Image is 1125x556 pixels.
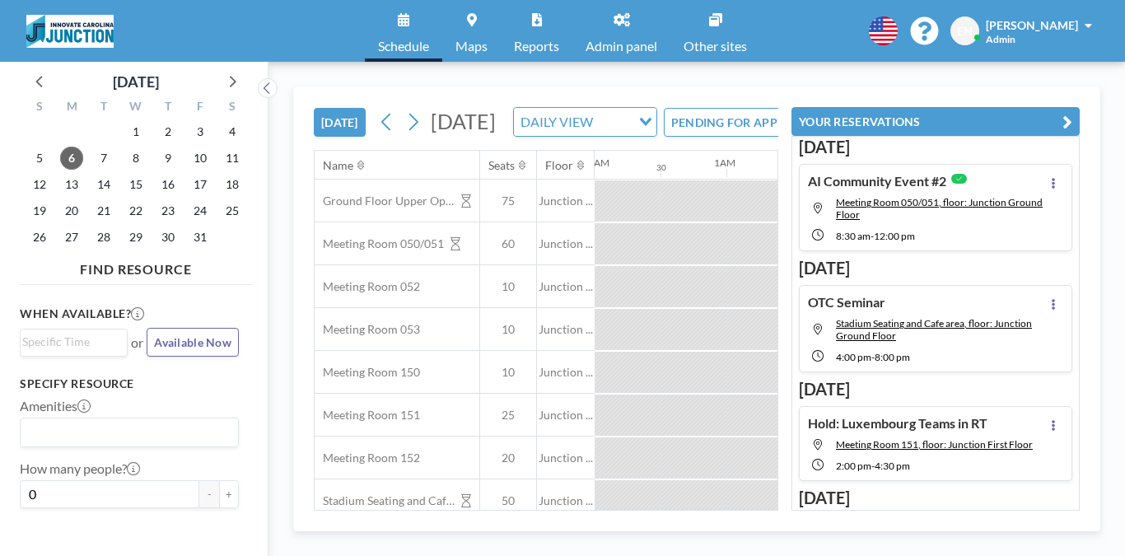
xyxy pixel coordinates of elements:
[60,226,83,249] span: Monday, October 27, 2025
[808,294,885,311] h4: OTC Seminar
[315,451,420,465] span: Meeting Room 152
[836,230,871,242] span: 8:30 AM
[221,199,244,222] span: Saturday, October 25, 2025
[154,335,231,349] span: Available Now
[957,24,973,39] span: EN
[28,173,51,196] span: Sunday, October 12, 2025
[221,147,244,170] span: Saturday, October 11, 2025
[28,147,51,170] span: Sunday, October 5, 2025
[189,147,212,170] span: Friday, October 10, 2025
[189,199,212,222] span: Friday, October 24, 2025
[656,162,666,173] div: 30
[480,408,536,423] span: 25
[986,33,1015,45] span: Admin
[92,173,115,196] span: Tuesday, October 14, 2025
[836,317,1032,342] span: Stadium Seating and Cafe area, floor: Junction Ground Floor
[537,236,595,251] span: Junction ...
[314,108,366,137] button: [DATE]
[131,334,143,351] span: or
[28,199,51,222] span: Sunday, October 19, 2025
[799,258,1072,278] h3: [DATE]
[156,120,180,143] span: Thursday, October 2, 2025
[791,107,1080,136] button: YOUR RESERVATIONS
[480,365,536,380] span: 10
[664,108,847,137] button: PENDING FOR APPROVAL
[92,199,115,222] span: Tuesday, October 21, 2025
[124,147,147,170] span: Wednesday, October 8, 2025
[147,328,239,357] button: Available Now
[60,199,83,222] span: Monday, October 20, 2025
[871,460,875,472] span: -
[378,40,429,53] span: Schedule
[871,351,875,363] span: -
[156,199,180,222] span: Thursday, October 23, 2025
[836,438,1033,451] span: Meeting Room 151, floor: Junction First Floor
[124,120,147,143] span: Wednesday, October 1, 2025
[431,109,496,133] span: [DATE]
[124,199,147,222] span: Wednesday, October 22, 2025
[537,408,595,423] span: Junction ...
[124,226,147,249] span: Wednesday, October 29, 2025
[808,415,987,432] h4: Hold: Luxembourg Teams in RT
[315,493,455,508] span: Stadium Seating and Cafe area
[120,97,152,119] div: W
[684,40,747,53] span: Other sites
[323,158,353,173] div: Name
[156,173,180,196] span: Thursday, October 16, 2025
[455,40,488,53] span: Maps
[586,40,657,53] span: Admin panel
[871,230,874,242] span: -
[799,488,1072,508] h3: [DATE]
[480,236,536,251] span: 60
[537,322,595,337] span: Junction ...
[152,97,184,119] div: T
[189,120,212,143] span: Friday, October 3, 2025
[56,97,88,119] div: M
[219,480,239,508] button: +
[480,279,536,294] span: 10
[836,460,871,472] span: 2:00 PM
[537,493,595,508] span: Junction ...
[20,460,140,477] label: How many people?
[488,158,515,173] div: Seats
[517,111,596,133] span: DAILY VIEW
[315,408,420,423] span: Meeting Room 151
[216,97,248,119] div: S
[184,97,216,119] div: F
[113,70,159,93] div: [DATE]
[514,40,559,53] span: Reports
[836,196,1043,221] span: Meeting Room 050/051, floor: Junction Ground Floor
[514,108,656,136] div: Search for option
[315,279,420,294] span: Meeting Room 052
[315,322,420,337] span: Meeting Room 053
[20,255,252,278] h4: FIND RESOURCE
[22,333,118,351] input: Search for option
[582,157,609,169] div: 12AM
[545,158,573,173] div: Floor
[315,365,420,380] span: Meeting Room 150
[714,157,735,169] div: 1AM
[22,422,229,443] input: Search for option
[875,351,910,363] span: 8:00 PM
[189,173,212,196] span: Friday, October 17, 2025
[21,329,127,354] div: Search for option
[537,194,595,208] span: Junction ...
[537,451,595,465] span: Junction ...
[874,230,915,242] span: 12:00 PM
[315,236,444,251] span: Meeting Room 050/051
[156,226,180,249] span: Thursday, October 30, 2025
[480,451,536,465] span: 20
[156,147,180,170] span: Thursday, October 9, 2025
[26,15,114,48] img: organization-logo
[189,226,212,249] span: Friday, October 31, 2025
[28,226,51,249] span: Sunday, October 26, 2025
[88,97,120,119] div: T
[60,173,83,196] span: Monday, October 13, 2025
[21,418,238,446] div: Search for option
[799,379,1072,399] h3: [DATE]
[480,493,536,508] span: 50
[199,480,219,508] button: -
[20,376,239,391] h3: Specify resource
[221,173,244,196] span: Saturday, October 18, 2025
[60,147,83,170] span: Monday, October 6, 2025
